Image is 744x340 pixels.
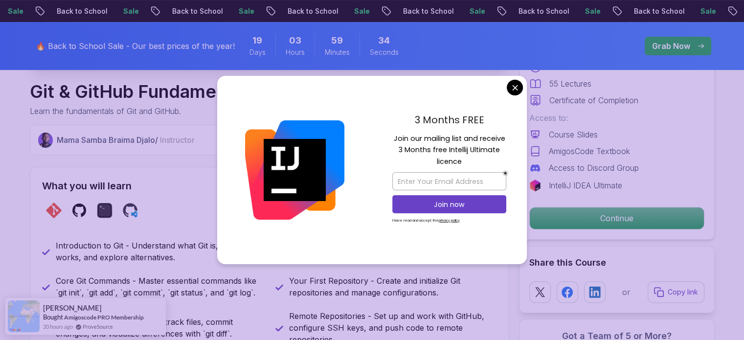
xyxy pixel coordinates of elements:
p: Back to School [158,6,224,16]
p: Back to School [273,6,339,16]
p: Learn the fundamentals of Git and GitHub. [30,105,257,117]
p: Continue [530,207,704,229]
p: Your First Repository - Create and initialize Git repositories and manage configurations. [289,275,497,298]
p: IntelliJ IDEA Ultimate [549,180,622,191]
p: Introduction to Git - Understand what Git is, how it works, and explore alternatives. [56,240,264,263]
span: Bought [43,313,63,321]
p: Back to School [42,6,109,16]
p: Sale [224,6,255,16]
span: 59 Minutes [331,34,343,47]
p: Back to School [619,6,686,16]
p: Access to: [529,112,704,124]
img: jetbrains logo [529,180,541,191]
p: Back to School [388,6,455,16]
span: Seconds [370,47,399,57]
p: Sale [339,6,371,16]
p: Core Git Commands - Master essential commands like `git init`, `git add`, `git commit`, `git stat... [56,275,264,298]
p: 🔥 Back to School Sale - Our best prices of the year! [36,40,235,52]
span: Instructor [160,135,195,145]
p: Grab Now [652,40,690,52]
p: Sale [455,6,486,16]
h1: Git & GitHub Fundamentals [30,82,257,101]
span: [PERSON_NAME] [43,304,102,312]
p: Sale [570,6,602,16]
span: 34 Seconds [378,34,390,47]
p: 55 Lectures [549,78,591,90]
span: Hours [286,47,305,57]
p: Certificate of Completion [549,94,638,106]
span: 3 Hours [289,34,301,47]
span: Minutes [325,47,350,57]
span: 20 hours ago [43,322,73,331]
img: git logo [46,203,62,218]
p: Sale [109,6,140,16]
img: Nelson Djalo [38,133,53,148]
img: provesource social proof notification image [8,300,40,332]
span: 19 Days [252,34,262,47]
p: Sale [686,6,717,16]
p: or [622,286,631,298]
span: Days [249,47,266,57]
p: Access to Discord Group [549,162,639,174]
p: AmigosCode Textbook [549,145,630,157]
a: ProveSource [83,322,113,331]
img: codespaces logo [122,203,138,218]
p: Copy link [668,287,698,297]
h2: What you will learn [42,179,497,193]
a: Amigoscode PRO Membership [64,314,144,321]
button: Copy link [648,281,704,303]
p: Back to School [504,6,570,16]
img: github logo [71,203,87,218]
p: Course Slides [549,129,598,140]
h2: Share this Course [529,256,704,270]
img: terminal logo [97,203,113,218]
button: Continue [529,207,704,229]
p: Mama Samba Braima Djalo / [57,134,195,146]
